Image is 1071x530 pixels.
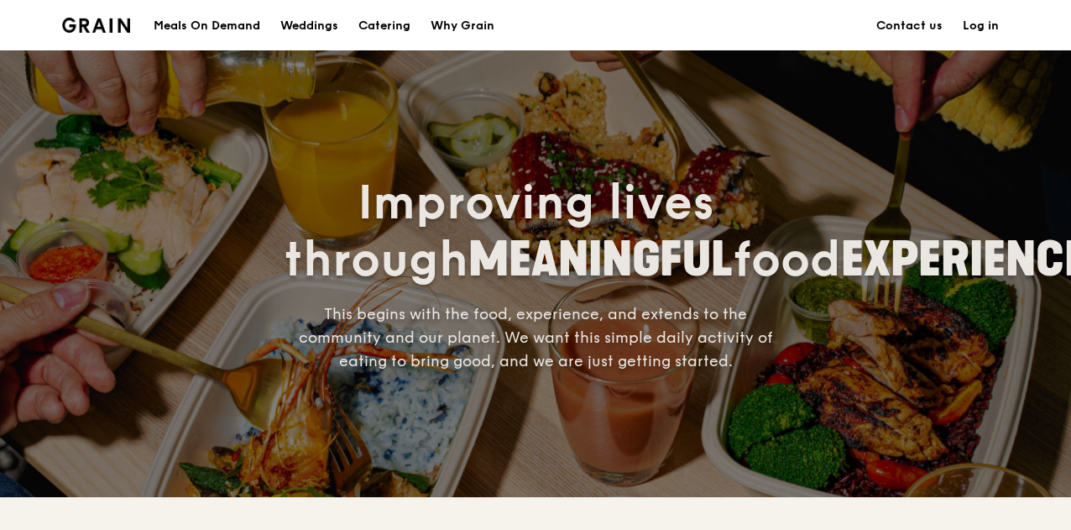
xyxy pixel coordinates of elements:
[953,1,1009,51] a: Log in
[299,305,773,370] span: This begins with the food, experience, and extends to the community and our planet. We want this ...
[866,1,953,51] a: Contact us
[348,1,421,51] a: Catering
[358,1,410,51] div: Catering
[270,1,348,51] a: Weddings
[154,1,260,51] div: Meals On Demand
[62,18,130,33] img: Grain
[468,232,733,288] span: MEANINGFUL
[431,1,494,51] div: Why Grain
[421,1,504,51] a: Why Grain
[280,1,338,51] div: Weddings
